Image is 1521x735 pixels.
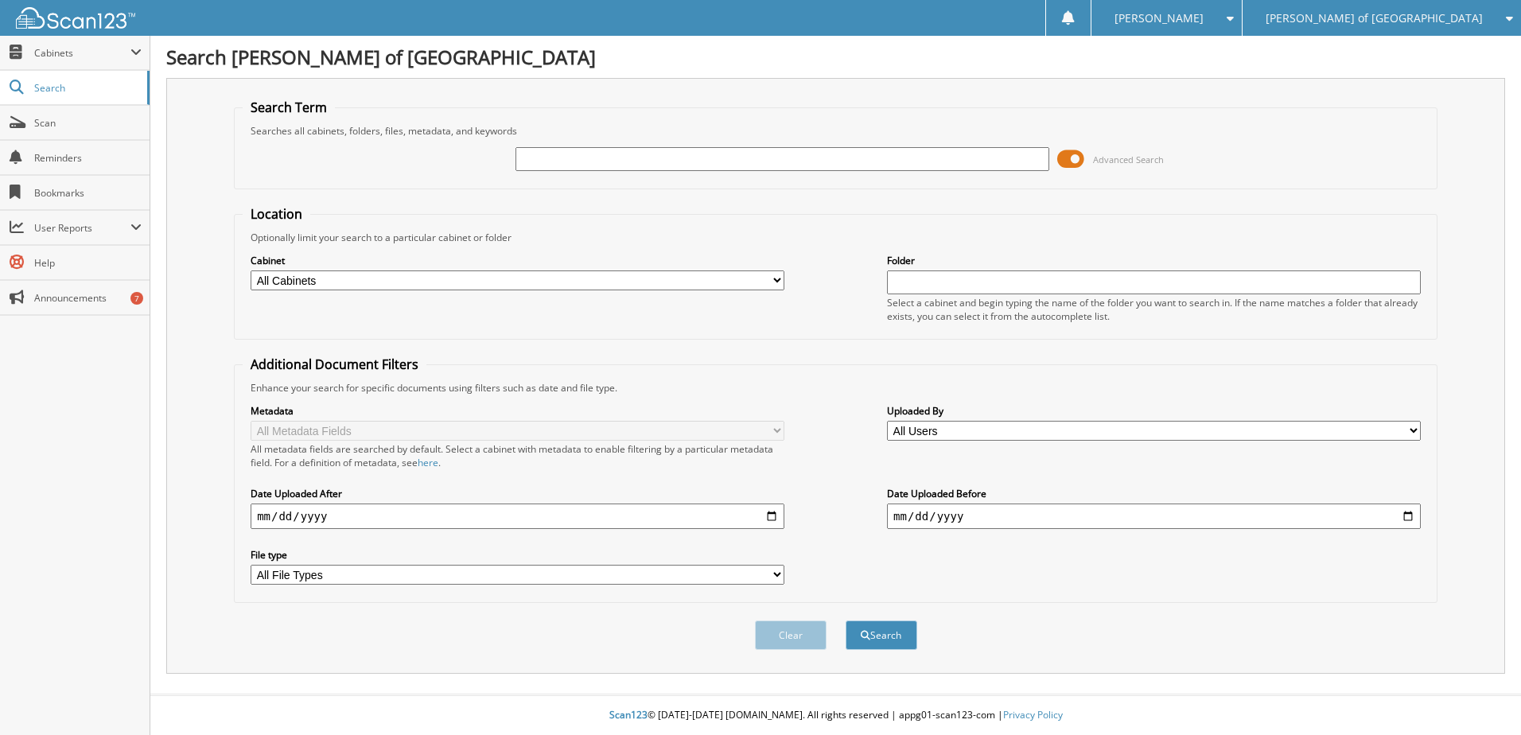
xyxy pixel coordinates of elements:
input: start [251,504,784,529]
img: scan123-logo-white.svg [16,7,135,29]
div: 7 [130,292,143,305]
span: Help [34,256,142,270]
label: Date Uploaded Before [887,487,1421,500]
span: Reminders [34,151,142,165]
div: Select a cabinet and begin typing the name of the folder you want to search in. If the name match... [887,296,1421,323]
span: User Reports [34,221,130,235]
button: Clear [755,620,827,650]
span: Scan123 [609,708,648,721]
legend: Additional Document Filters [243,356,426,373]
label: Uploaded By [887,404,1421,418]
label: Metadata [251,404,784,418]
div: Searches all cabinets, folders, files, metadata, and keywords [243,124,1429,138]
span: [PERSON_NAME] of [GEOGRAPHIC_DATA] [1266,14,1483,23]
span: Advanced Search [1093,154,1164,165]
span: [PERSON_NAME] [1114,14,1204,23]
span: Cabinets [34,46,130,60]
span: Search [34,81,139,95]
span: Announcements [34,291,142,305]
a: Privacy Policy [1003,708,1063,721]
div: Optionally limit your search to a particular cabinet or folder [243,231,1429,244]
label: Cabinet [251,254,784,267]
label: Date Uploaded After [251,487,784,500]
span: Scan [34,116,142,130]
label: Folder [887,254,1421,267]
h1: Search [PERSON_NAME] of [GEOGRAPHIC_DATA] [166,44,1505,70]
a: here [418,456,438,469]
legend: Location [243,205,310,223]
div: All metadata fields are searched by default. Select a cabinet with metadata to enable filtering b... [251,442,784,469]
input: end [887,504,1421,529]
div: © [DATE]-[DATE] [DOMAIN_NAME]. All rights reserved | appg01-scan123-com | [150,696,1521,735]
label: File type [251,548,784,562]
button: Search [846,620,917,650]
legend: Search Term [243,99,335,116]
span: Bookmarks [34,186,142,200]
div: Enhance your search for specific documents using filters such as date and file type. [243,381,1429,395]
